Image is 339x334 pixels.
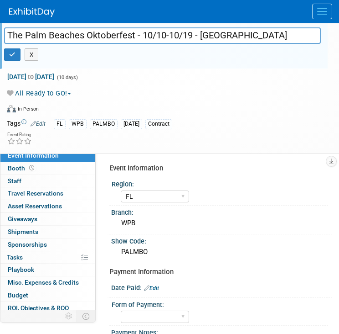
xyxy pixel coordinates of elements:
span: Giveaways [8,215,37,223]
div: Show Code: [111,234,332,246]
a: Asset Reservations [0,200,95,212]
span: (10 days) [56,74,78,80]
a: Travel Reservations [0,187,95,200]
div: Date Paid: [111,281,332,293]
div: PALMBO [118,245,325,259]
span: Sponsorships [8,241,47,248]
button: All Ready to GO! [7,89,75,98]
div: Event Information [109,164,325,173]
td: Toggle Event Tabs [77,310,96,322]
span: Tasks [7,254,23,261]
span: ROI, Objectives & ROO [8,304,69,312]
span: Booth not reserved yet [27,164,36,171]
a: Sponsorships [0,239,95,251]
div: Event Format [7,104,321,117]
span: Budget [8,292,28,299]
img: Format-Inperson.png [7,105,16,112]
span: to [26,73,35,80]
td: Personalize Event Tab Strip [61,310,77,322]
div: FL [54,119,66,129]
button: X [25,48,39,61]
a: Edit [144,285,159,292]
a: Misc. Expenses & Credits [0,276,95,289]
span: Travel Reservations [8,190,63,197]
span: Asset Reservations [8,202,62,210]
a: Staff [0,175,95,187]
div: Payment Information [109,267,325,277]
a: Tasks [0,251,95,264]
span: [DATE] [DATE] [7,73,55,81]
div: WPB [69,119,87,129]
div: Contract [145,119,172,129]
a: Playbook [0,264,95,276]
span: Shipments [8,228,38,235]
span: Event Information [8,152,59,159]
div: WPB [118,216,325,230]
div: Event Rating [7,133,32,137]
img: ExhibitDay [9,8,55,17]
span: Misc. Expenses & Credits [8,279,79,286]
a: Budget [0,289,95,302]
div: Branch: [111,206,332,217]
div: PALMBO [90,119,118,129]
a: Giveaways [0,213,95,225]
div: In-Person [17,106,39,112]
span: Booth [8,164,36,172]
div: Region: [112,177,328,189]
div: Form of Payment: [112,298,328,309]
a: Booth [0,162,95,175]
button: Menu [312,4,332,19]
span: Playbook [8,266,34,273]
a: Shipments [0,226,95,238]
span: Staff [8,177,21,185]
a: Event Information [0,149,95,162]
a: Edit [31,121,46,127]
div: [DATE] [121,119,142,129]
td: Tags [7,119,46,129]
a: ROI, Objectives & ROO [0,302,95,314]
